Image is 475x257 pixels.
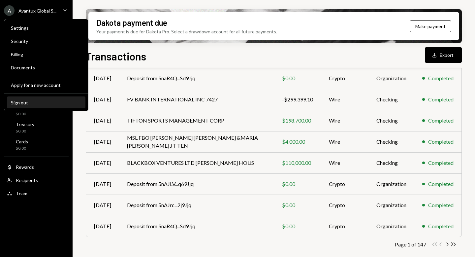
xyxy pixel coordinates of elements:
div: $0.00 [282,180,313,188]
div: $198,700.00 [282,117,313,125]
div: [DATE] [94,95,111,103]
div: [DATE] [94,222,111,230]
div: Your payment is due for Dakota Pro. Select a drawdown account for all future payments. [96,28,277,35]
button: Apply for a new account [7,79,85,91]
td: Wire [321,152,368,173]
div: $0.00 [16,128,34,134]
td: Wire [321,89,368,110]
div: $0.00 [282,201,313,209]
div: Team [16,191,27,196]
div: Sign out [11,100,81,105]
td: Deposit from 5nAJrc...2j9Jjq [119,195,274,216]
div: Rewards [16,164,34,170]
td: Organization [368,173,414,195]
td: Crypto [321,195,368,216]
td: MSL FBO [PERSON_NAME] [PERSON_NAME] &MARIA [PERSON_NAME] JT TEN [119,131,274,152]
div: Completed [428,180,454,188]
div: Completed [428,222,454,230]
td: Wire [321,110,368,131]
td: Crypto [321,216,368,237]
div: $4,000.00 [282,138,313,146]
td: Crypto [321,68,368,89]
div: Recipients [16,177,38,183]
div: Completed [428,74,454,82]
a: Security [7,35,85,47]
td: Deposit from 5nAJLV...q69Jjq [119,173,274,195]
td: Organization [368,216,414,237]
div: Settings [11,25,81,31]
td: Organization [368,195,414,216]
div: Dakota payment due [96,17,167,28]
div: Billing [11,52,81,57]
td: FV BANK INTERNATIONAL INC 7427 [119,89,274,110]
div: Documents [11,65,81,70]
div: $110,000.00 [282,159,313,167]
td: Checking [368,110,414,131]
div: [DATE] [94,159,111,167]
td: Checking [368,152,414,173]
div: Page 1 of 147 [395,241,426,247]
div: A [4,5,15,16]
div: Completed [428,138,454,146]
div: [DATE] [94,180,111,188]
td: Deposit from 5naR4Q...Sd9Jjq [119,216,274,237]
div: Avantux Global S... [18,8,56,14]
div: [DATE] [94,117,111,125]
div: Treasury [16,122,34,127]
td: Checking [368,89,414,110]
td: BLACKBOX VENTURES LTD [PERSON_NAME] HOUS [119,152,274,173]
button: Export [425,47,462,63]
a: Settings [7,22,85,34]
a: Documents [7,61,85,73]
div: $0.00 [282,74,313,82]
div: Completed [428,117,454,125]
div: Apply for a new account [11,82,81,88]
a: Cards$0.00 [4,137,69,153]
div: Completed [428,159,454,167]
a: Treasury$0.00 [4,120,69,135]
div: [DATE] [94,138,111,146]
button: Make payment [410,20,451,32]
a: Recipients [4,174,69,186]
button: Sign out [7,97,85,109]
td: Wire [321,131,368,152]
td: Checking [368,131,414,152]
div: [DATE] [94,74,111,82]
td: TIFTON SPORTS MANAGEMENT CORP [119,110,274,131]
a: Billing [7,48,85,60]
h1: Transactions [86,50,146,63]
div: $0.00 [16,146,28,151]
div: Cards [16,139,28,144]
div: Completed [428,201,454,209]
div: $0.00 [16,111,32,117]
a: Team [4,187,69,199]
td: Organization [368,68,414,89]
div: -$299,399.10 [282,95,313,103]
div: Security [11,38,81,44]
div: $0.00 [282,222,313,230]
a: Rewards [4,161,69,173]
div: [DATE] [94,201,111,209]
td: Deposit from 5naR4Q...Sd9Jjq [119,68,274,89]
td: Crypto [321,173,368,195]
div: Completed [428,95,454,103]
